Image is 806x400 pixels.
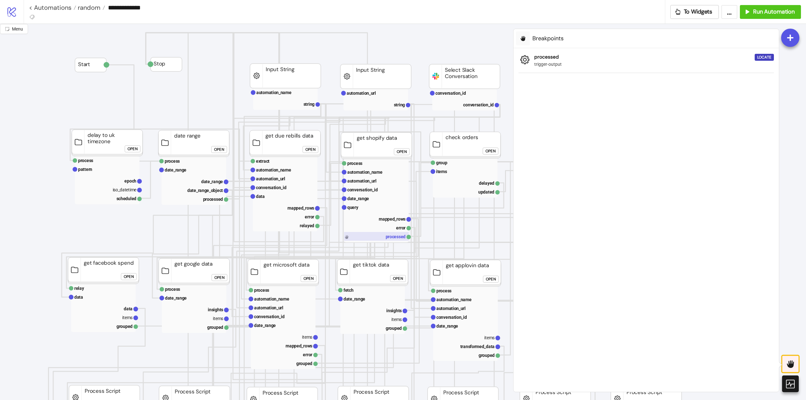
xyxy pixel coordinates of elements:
[394,148,410,155] button: Open
[122,315,133,320] text: items
[124,178,136,183] text: epoch
[121,273,137,280] button: Open
[12,26,23,31] span: Menu
[483,148,498,155] button: Open
[208,307,223,312] text: insights
[214,274,224,281] div: Open
[76,4,105,11] a: random
[124,306,133,311] text: data
[128,145,138,153] div: Open
[254,288,269,293] text: process
[463,102,494,107] text: conversation_id
[347,205,359,210] text: query
[436,297,472,302] text: automation_name
[212,274,227,281] button: Open
[256,176,285,181] text: automation_url
[390,275,406,282] button: Open
[201,179,223,184] text: date_range
[165,159,180,164] text: process
[5,27,9,31] span: radius-bottomright
[485,148,496,155] div: Open
[125,145,140,152] button: Open
[304,102,315,107] text: string
[74,286,84,291] text: relay
[347,196,369,201] text: date_range
[394,102,405,107] text: string
[256,90,292,95] text: automation_name
[256,185,287,190] text: conversation_id
[391,317,402,322] text: items
[286,343,312,348] text: mapped_rows
[757,54,771,61] div: Locate
[254,296,289,301] text: automation_name
[256,159,270,164] text: extract
[347,170,383,175] text: automation_name
[343,288,354,293] text: fetch
[287,206,314,211] text: mapped_rows
[74,295,83,300] text: data
[486,276,496,283] div: Open
[347,187,378,192] text: conversation_id
[435,91,466,96] text: conversation_id
[214,146,224,153] div: Open
[386,308,402,313] text: insights
[343,296,365,301] text: date_range
[254,305,283,310] text: automation_url
[165,296,187,301] text: date_range
[484,335,495,340] text: items
[256,194,265,199] text: data
[670,5,719,19] button: To Widgets
[740,5,801,19] button: Run Automation
[76,3,100,12] span: random
[397,148,407,155] div: Open
[165,167,186,172] text: date_range
[530,29,770,48] div: Breakpoints
[254,323,276,328] text: date_range
[165,287,180,292] text: process
[78,167,92,172] text: pattern
[379,217,406,222] text: mapped_rows
[755,54,774,61] button: Locate
[213,316,223,321] text: items
[211,146,227,153] button: Open
[304,275,314,282] div: Open
[436,306,466,311] text: automation_url
[721,5,737,19] button: ...
[436,169,447,174] text: items
[436,315,467,320] text: conversation_id
[347,178,377,183] text: automation_url
[303,146,318,153] button: Open
[254,314,285,319] text: conversation_id
[78,158,93,163] text: process
[187,188,223,193] text: date_range_object
[113,187,137,192] text: iso_datetime
[436,324,458,329] text: date_range
[436,288,451,293] text: process
[534,61,755,68] div: trigger - output
[436,160,447,165] text: group
[302,335,312,340] text: items
[684,8,712,15] span: To Widgets
[393,275,403,282] div: Open
[753,8,795,15] span: Run Automation
[301,275,316,282] button: Open
[347,91,376,96] text: automation_url
[483,276,499,283] button: Open
[124,273,134,280] div: Open
[305,146,315,153] div: Open
[534,53,755,61] div: processed
[29,4,76,11] a: < Automations
[460,344,495,349] text: transformed_data
[256,167,291,172] text: automation_name
[347,161,362,166] text: process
